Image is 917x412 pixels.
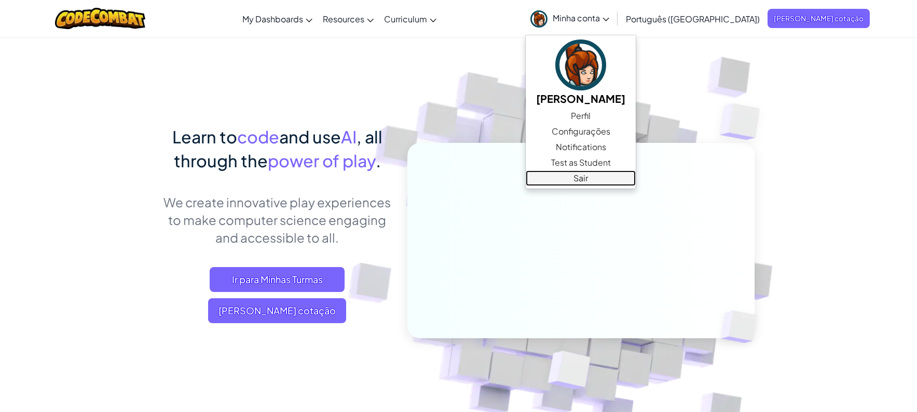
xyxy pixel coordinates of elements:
span: Learn to [172,126,237,147]
a: [PERSON_NAME] cotação [208,298,346,323]
span: Resources [323,14,364,24]
a: Curriculum [379,5,442,33]
a: Perfil [526,108,636,124]
a: Ir para Minhas Turmas [210,267,345,292]
span: Notifications [556,141,606,153]
a: Resources [318,5,379,33]
a: Configurações [526,124,636,139]
span: code [237,126,279,147]
p: We create innovative play experiences to make computer science engaging and accessible to all. [163,193,392,246]
h5: [PERSON_NAME] [536,90,625,107]
span: power of play [268,150,376,171]
a: Minha conta [525,2,614,35]
img: avatar [555,39,606,90]
a: Notifications [526,139,636,155]
img: Overlap cubes [699,78,789,166]
img: CodeCombat logo [55,8,146,29]
a: My Dashboards [237,5,318,33]
span: AI [341,126,357,147]
a: Sair [526,170,636,186]
a: Test as Student [526,155,636,170]
img: avatar [530,10,548,28]
img: Overlap cubes [703,289,781,365]
span: My Dashboards [242,14,303,24]
span: Português ([GEOGRAPHIC_DATA]) [626,14,760,24]
span: and use [279,126,341,147]
span: Minha conta [553,12,609,23]
a: [PERSON_NAME] cotação [768,9,870,28]
span: Curriculum [384,14,427,24]
a: Português ([GEOGRAPHIC_DATA]) [621,5,765,33]
a: [PERSON_NAME] [526,38,636,108]
span: . [376,150,381,171]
